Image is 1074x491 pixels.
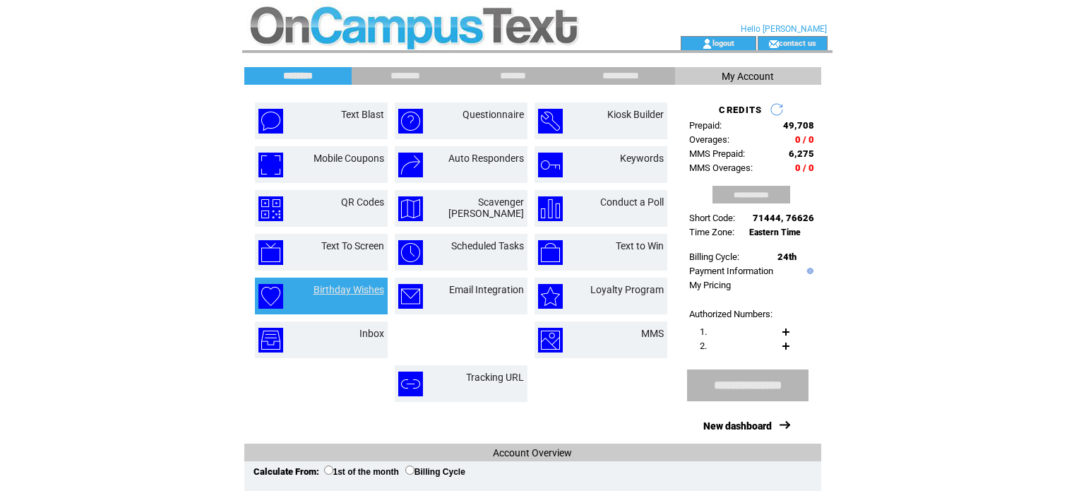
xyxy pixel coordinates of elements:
img: account_icon.gif [702,38,712,49]
a: Scheduled Tasks [451,240,524,252]
a: Kiosk Builder [607,109,664,120]
a: MMS [641,328,664,339]
a: Text to Win [616,240,664,252]
span: Account Overview [493,447,572,459]
span: Short Code: [689,213,735,223]
span: Time Zone: [689,227,734,237]
a: Conduct a Poll [600,196,664,208]
a: Email Integration [449,284,524,295]
label: 1st of the month [324,467,399,477]
a: QR Codes [341,196,384,208]
span: Hello [PERSON_NAME] [741,24,827,34]
img: help.gif [804,268,813,274]
span: CREDITS [719,105,762,115]
a: Auto Responders [448,153,524,164]
a: Inbox [359,328,384,339]
img: tracking-url.png [398,372,423,396]
span: Billing Cycle: [689,252,739,262]
img: contact_us_icon.gif [768,38,779,49]
a: Birthday Wishes [314,284,384,295]
a: New dashboard [703,420,772,432]
span: Authorized Numbers: [689,309,772,319]
a: Keywords [620,153,664,164]
a: My Pricing [689,280,731,290]
input: 1st of the month [324,466,333,475]
img: auto-responders.png [398,153,423,177]
a: Mobile Coupons [314,153,384,164]
span: 6,275 [789,148,814,159]
span: MMS Overages: [689,162,753,173]
span: 24th [777,252,796,262]
a: Payment Information [689,266,773,276]
img: text-to-screen.png [258,240,283,265]
span: 0 / 0 [795,134,814,145]
img: text-blast.png [258,109,283,134]
span: 2. [700,341,707,351]
span: Eastern Time [749,227,801,237]
span: 71444, 76626 [753,213,814,223]
img: scheduled-tasks.png [398,240,423,265]
span: My Account [722,71,774,82]
a: Tracking URL [466,372,524,383]
label: Billing Cycle [405,467,465,477]
input: Billing Cycle [405,466,414,475]
img: conduct-a-poll.png [538,196,563,221]
img: questionnaire.png [398,109,423,134]
img: birthday-wishes.png [258,284,283,309]
span: MMS Prepaid: [689,148,745,159]
img: mms.png [538,328,563,353]
img: mobile-coupons.png [258,153,283,177]
img: loyalty-program.png [538,284,563,309]
span: Overages: [689,134,729,145]
img: scavenger-hunt.png [398,196,423,221]
img: qr-codes.png [258,196,283,221]
img: inbox.png [258,328,283,353]
img: kiosk-builder.png [538,109,563,134]
a: Questionnaire [463,109,524,120]
a: Scavenger [PERSON_NAME] [448,196,524,219]
span: 49,708 [783,120,814,131]
a: contact us [779,38,816,47]
img: keywords.png [538,153,563,177]
a: Loyalty Program [590,284,664,295]
span: 1. [700,326,707,337]
img: text-to-win.png [538,240,563,265]
a: Text To Screen [321,240,384,252]
img: email-integration.png [398,284,423,309]
span: 0 / 0 [795,162,814,173]
span: Prepaid: [689,120,722,131]
a: logout [712,38,734,47]
span: Calculate From: [253,466,319,477]
a: Text Blast [341,109,384,120]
